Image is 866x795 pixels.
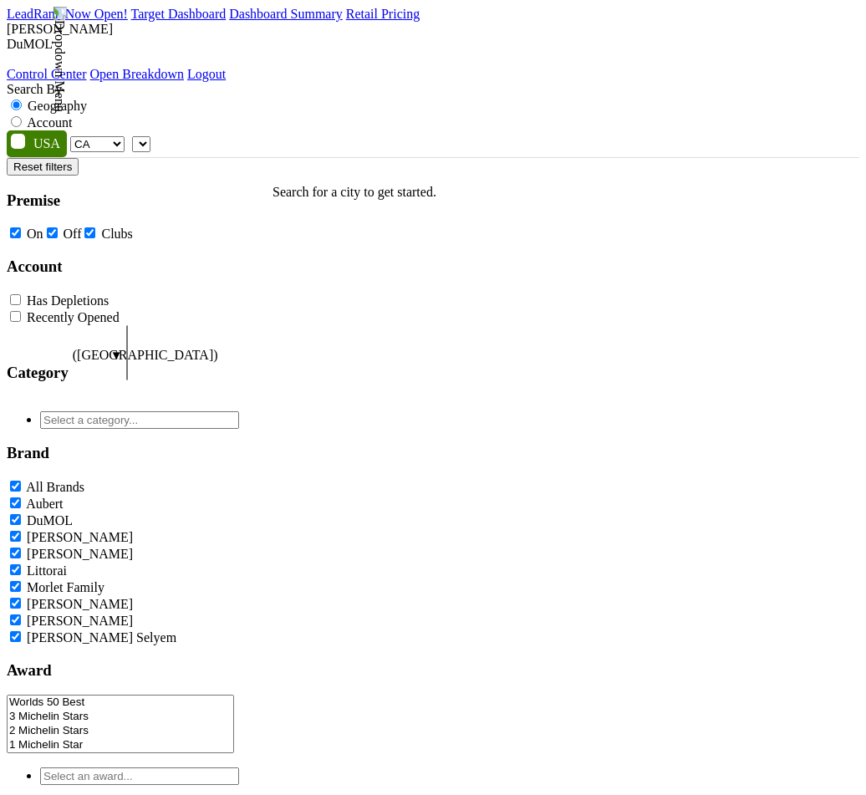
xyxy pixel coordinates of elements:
span: Search By [7,82,62,96]
h3: Award [7,661,239,680]
label: Clubs [101,227,132,241]
label: Recently Opened [27,310,120,324]
h3: Brand [7,444,239,462]
a: Open Breakdown [90,67,184,81]
span: ▼ [110,349,123,362]
option: Worlds 50 Best [8,696,233,710]
span: DuMOL [7,37,53,51]
img: Dropdown Menu [52,7,67,112]
label: Account [27,115,72,130]
h3: Account [7,257,239,276]
a: Target Dashboard [131,7,227,21]
a: Logout [187,67,226,81]
input: Select an award... [40,767,239,785]
span: ([GEOGRAPHIC_DATA]) [73,348,106,397]
button: Reset filters [7,158,79,176]
label: [PERSON_NAME] Selyem [27,630,176,645]
label: All Brands [26,480,84,494]
label: Littorai [27,563,67,578]
a: Retail Pricing [346,7,420,21]
p: Search for a city to get started. [273,185,436,200]
a: Dashboard Summary [229,7,343,21]
div: Dropdown Menu [7,67,226,82]
label: Off [64,227,82,241]
label: [PERSON_NAME] [27,547,133,561]
label: DuMOL [27,513,73,527]
label: Has Depletions [27,293,109,308]
div: [PERSON_NAME] [7,22,859,37]
a: LeadRank [7,7,62,21]
option: 3 Michelin Stars [8,710,233,724]
label: [PERSON_NAME] [27,614,133,628]
option: 2 Michelin Stars [8,724,233,738]
label: Morlet Family [27,580,104,594]
label: Geography [28,99,87,113]
a: Control Center [7,67,87,81]
label: On [27,227,43,241]
option: 1 Michelin Star [8,738,233,752]
label: [PERSON_NAME] [27,597,133,611]
label: Aubert [26,497,63,511]
input: Select a category... [40,411,239,429]
a: Now Open! [65,7,128,21]
h3: Category [7,364,69,382]
label: [PERSON_NAME] [27,530,133,544]
h3: Premise [7,191,239,210]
